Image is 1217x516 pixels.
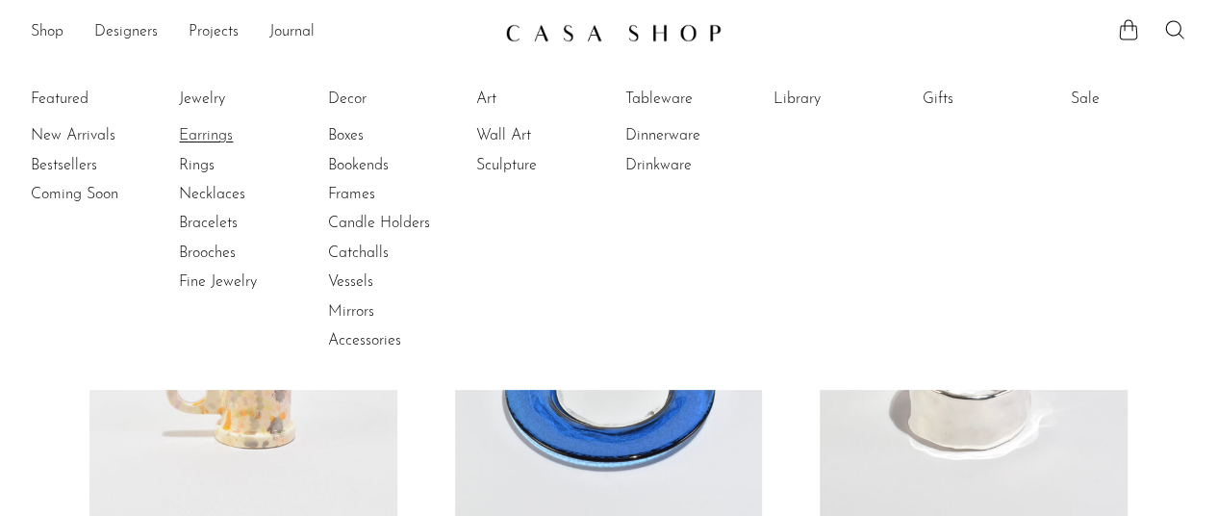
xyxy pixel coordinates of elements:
[179,85,323,297] ul: Jewelry
[922,89,1066,110] a: Gifts
[625,85,770,180] ul: Tableware
[179,271,323,293] a: Fine Jewelry
[476,85,621,180] ul: Art
[179,155,323,176] a: Rings
[179,184,323,205] a: Necklaces
[1071,89,1215,110] a: Sale
[31,121,175,209] ul: Featured
[328,89,472,110] a: Decor
[476,89,621,110] a: Art
[922,85,1066,121] ul: Gifts
[328,184,472,205] a: Frames
[31,20,63,45] a: Shop
[31,16,490,49] ul: NEW HEADER MENU
[773,85,918,121] ul: Library
[328,213,472,234] a: Candle Holders
[189,20,239,45] a: Projects
[31,16,490,49] nav: Desktop navigation
[31,125,175,146] a: New Arrivals
[773,89,918,110] a: Library
[625,89,770,110] a: Tableware
[328,125,472,146] a: Boxes
[625,125,770,146] a: Dinnerware
[179,243,323,264] a: Brooches
[328,301,472,322] a: Mirrors
[476,125,621,146] a: Wall Art
[476,155,621,176] a: Sculpture
[179,125,323,146] a: Earrings
[328,155,472,176] a: Bookends
[625,155,770,176] a: Drinkware
[179,89,323,110] a: Jewelry
[328,330,472,351] a: Accessories
[179,213,323,234] a: Bracelets
[269,20,315,45] a: Journal
[31,184,175,205] a: Coming Soon
[328,243,472,264] a: Catchalls
[31,155,175,176] a: Bestsellers
[328,85,472,356] ul: Decor
[1071,85,1215,121] ul: Sale
[94,20,158,45] a: Designers
[328,271,472,293] a: Vessels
